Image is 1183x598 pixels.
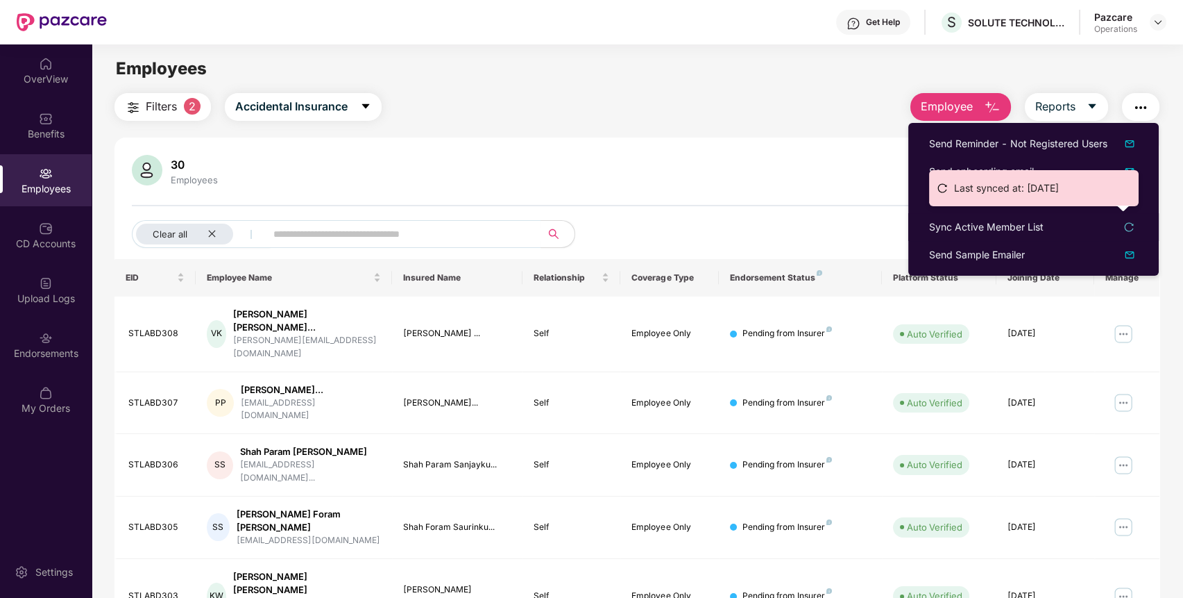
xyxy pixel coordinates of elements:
div: Auto Verified [907,396,962,410]
img: svg+xml;base64,PHN2ZyBpZD0iSGVscC0zMngzMiIgeG1sbnM9Imh0dHA6Ly93d3cudzMub3JnLzIwMDAvc3ZnIiB3aWR0aD... [846,17,860,31]
div: [DATE] [1007,397,1083,410]
div: Employees [168,174,221,185]
img: svg+xml;base64,PHN2ZyB4bWxucz0iaHR0cDovL3d3dy53My5vcmcvMjAwMC9zdmciIHdpZHRoPSI4IiBoZWlnaHQ9IjgiIH... [826,326,832,332]
div: [EMAIL_ADDRESS][DOMAIN_NAME]... [240,458,381,485]
div: SS [207,451,233,479]
span: 2 [184,98,201,115]
span: Employees [116,58,207,78]
img: dropDownIcon [1121,135,1138,152]
span: close [207,229,216,238]
img: svg+xml;base64,PHN2ZyBpZD0iRW1wbG95ZWVzIiB4bWxucz0iaHR0cDovL3d3dy53My5vcmcvMjAwMC9zdmciIHdpZHRoPS... [39,167,53,181]
div: STLABD306 [128,458,185,472]
img: svg+xml;base64,PHN2ZyBpZD0iQ0RfQWNjb3VudHMiIGRhdGEtbmFtZT0iQ0QgQWNjb3VudHMiIHhtbG5zPSJodHRwOi8vd3... [39,222,53,235]
img: svg+xml;base64,PHN2ZyB4bWxucz0iaHR0cDovL3d3dy53My5vcmcvMjAwMC9zdmciIHdpZHRoPSIyNCIgaGVpZ2h0PSIyNC... [125,99,142,116]
span: caret-down [1087,101,1098,113]
div: [PERSON_NAME]... [403,397,511,410]
div: Self [534,521,609,534]
div: [DATE] [1007,327,1083,340]
div: Send Reminder - Not Registered Users [929,136,1107,151]
div: Employee Only [631,327,707,340]
th: EID [114,259,196,297]
div: STLABD305 [128,521,185,534]
th: Coverage Type [620,259,718,297]
span: reload [937,183,947,193]
div: SOLUTE TECHNOLABS PRIVATE LIMITED [968,16,1065,29]
div: Employee Only [631,521,707,534]
div: Shah Param Sanjayku... [403,458,511,472]
div: Auto Verified [907,520,962,534]
div: 30 [168,158,221,172]
img: svg+xml;base64,PHN2ZyB4bWxucz0iaHR0cDovL3d3dy53My5vcmcvMjAwMC9zdmciIHhtbG5zOnhsaW5rPSJodHRwOi8vd3... [984,99,1001,116]
div: [EMAIL_ADDRESS][DOMAIN_NAME] [241,397,381,423]
img: svg+xml;base64,PHN2ZyB4bWxucz0iaHR0cDovL3d3dy53My5vcmcvMjAwMC9zdmciIHhtbG5zOnhsaW5rPSJodHRwOi8vd3... [1121,247,1138,263]
div: [PERSON_NAME]... [241,383,381,397]
div: Self [534,397,609,410]
span: Last synced at: [DATE] [954,182,1059,194]
button: search [541,220,575,248]
div: PP [207,389,234,417]
span: EID [126,272,175,283]
span: Employee [921,98,973,115]
div: [PERSON_NAME] Foram [PERSON_NAME] [237,508,381,534]
div: [DATE] [1007,521,1083,534]
div: Get Help [866,17,900,28]
div: Pending from Insurer [742,327,832,340]
img: svg+xml;base64,PHN2ZyBpZD0iTXlfT3JkZXJzIiBkYXRhLW5hbWU9Ik15IE9yZGVycyIgeG1sbnM9Imh0dHA6Ly93d3cudz... [39,386,53,400]
div: Endorsement Status [730,272,871,283]
div: Auto Verified [907,327,962,341]
span: S [947,14,956,31]
img: svg+xml;base64,PHN2ZyB4bWxucz0iaHR0cDovL3d3dy53My5vcmcvMjAwMC9zdmciIHhtbG5zOnhsaW5rPSJodHRwOi8vd3... [132,155,162,185]
img: svg+xml;base64,PHN2ZyBpZD0iVXBsb2FkX0xvZ3MiIGRhdGEtbmFtZT0iVXBsb2FkIExvZ3MiIHhtbG5zPSJodHRwOi8vd3... [39,276,53,290]
img: manageButton [1112,323,1134,345]
div: [PERSON_NAME] ... [403,327,511,340]
span: caret-down [360,101,371,113]
div: Shah Foram Saurinku... [403,521,511,534]
div: Sync Active Member List [929,219,1044,235]
div: Auto Verified [907,458,962,472]
img: svg+xml;base64,PHN2ZyB4bWxucz0iaHR0cDovL3d3dy53My5vcmcvMjAwMC9zdmciIHdpZHRoPSI4IiBoZWlnaHQ9IjgiIH... [826,395,832,401]
div: [PERSON_NAME][EMAIL_ADDRESS][DOMAIN_NAME] [233,334,381,360]
img: svg+xml;base64,PHN2ZyB4bWxucz0iaHR0cDovL3d3dy53My5vcmcvMjAwMC9zdmciIHdpZHRoPSI4IiBoZWlnaHQ9IjgiIH... [826,457,832,463]
span: Relationship [534,272,599,283]
img: manageButton [1112,454,1134,476]
th: Employee Name [196,259,391,297]
img: svg+xml;base64,PHN2ZyBpZD0iU2V0dGluZy0yMHgyMCIgeG1sbnM9Imh0dHA6Ly93d3cudzMub3JnLzIwMDAvc3ZnIiB3aW... [15,565,28,579]
div: VK [207,320,226,348]
span: Clear all [153,229,187,240]
th: Relationship [522,259,620,297]
img: svg+xml;base64,PHN2ZyB4bWxucz0iaHR0cDovL3d3dy53My5vcmcvMjAwMC9zdmciIHdpZHRoPSI4IiBoZWlnaHQ9IjgiIH... [826,520,832,525]
div: Send onboarding email [929,164,1034,179]
button: Employee [910,93,1011,121]
img: svg+xml;base64,PHN2ZyB4bWxucz0iaHR0cDovL3d3dy53My5vcmcvMjAwMC9zdmciIHdpZHRoPSI4IiBoZWlnaHQ9IjgiIH... [826,588,832,594]
div: [DATE] [1007,458,1083,472]
img: svg+xml;base64,PHN2ZyBpZD0iRW5kb3JzZW1lbnRzIiB4bWxucz0iaHR0cDovL3d3dy53My5vcmcvMjAwMC9zdmciIHdpZH... [39,331,53,345]
img: svg+xml;base64,PHN2ZyB4bWxucz0iaHR0cDovL3d3dy53My5vcmcvMjAwMC9zdmciIHdpZHRoPSIyNCIgaGVpZ2h0PSIyNC... [1132,99,1149,116]
span: reload [1124,222,1134,232]
div: Send Sample Emailer [929,247,1025,263]
button: Accidental Insurancecaret-down [225,93,382,121]
span: search [541,229,568,240]
div: Self [534,458,609,472]
div: Platform Status [893,272,985,283]
div: [EMAIL_ADDRESS][DOMAIN_NAME] [237,534,381,547]
div: Employee Only [631,397,707,410]
span: Filters [146,98,177,115]
div: Settings [31,565,77,579]
div: Shah Param [PERSON_NAME] [240,445,381,458]
div: SS [207,513,229,541]
img: svg+xml;base64,PHN2ZyBpZD0iSG9tZSIgeG1sbnM9Imh0dHA6Ly93d3cudzMub3JnLzIwMDAvc3ZnIiB3aWR0aD0iMjAiIG... [39,57,53,71]
div: [PERSON_NAME] [PERSON_NAME]... [233,308,381,334]
button: Clear allclose [132,220,271,248]
div: STLABD307 [128,397,185,410]
img: dropDownIcon [1121,163,1138,180]
div: Employee Only [631,458,707,472]
div: Self [534,327,609,340]
div: Pazcare [1094,10,1137,24]
div: STLABD308 [128,327,185,340]
button: Filters2 [114,93,211,121]
button: Reportscaret-down [1025,93,1108,121]
img: manageButton [1112,392,1134,414]
th: Insured Name [392,259,522,297]
img: svg+xml;base64,PHN2ZyBpZD0iQmVuZWZpdHMiIHhtbG5zPSJodHRwOi8vd3d3LnczLm9yZy8yMDAwL3N2ZyIgd2lkdGg9Ij... [39,112,53,126]
span: Reports [1035,98,1075,115]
